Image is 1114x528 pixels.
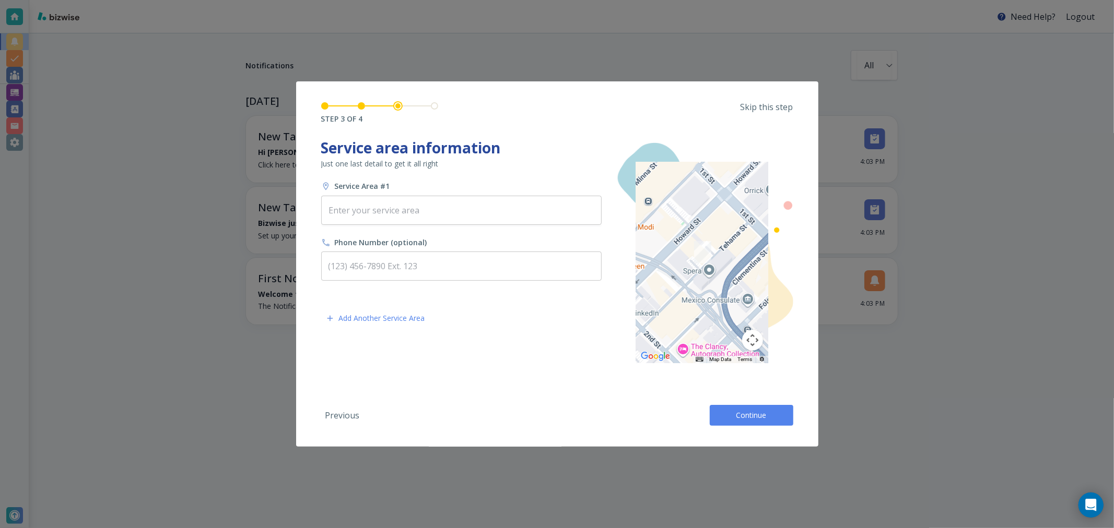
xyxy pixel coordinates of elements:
h6: STEP 3 OF 4 [321,114,438,124]
span: Continue [735,410,768,421]
button: Previous [321,405,364,426]
h6: Phone Number (optional) [335,237,427,248]
button: Add Another Service Area [321,310,429,327]
a: Report errors in the road map or imagery to Google [759,356,765,362]
a: Terms (opens in new tab) [738,356,753,362]
input: Enter your service area [326,200,597,220]
h1: Service area information [321,137,602,159]
input: (123) 456-7890 Ext. 123 [321,251,602,281]
button: Continue [710,405,793,426]
p: Skip this step [741,101,793,113]
p: Just one last detail to get it all right [321,159,602,169]
h6: Service Area #1 [335,181,390,191]
button: Map Data [710,356,732,363]
button: Keyboard shortcuts [696,356,703,363]
img: Google [638,350,673,363]
p: Add Another Service Area [339,313,425,323]
p: Previous [325,410,360,421]
button: Map camera controls [742,330,763,351]
a: Open this area in Google Maps (opens a new window) [638,350,673,363]
button: Skip this step [736,98,798,116]
div: Open Intercom Messenger [1078,493,1104,518]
